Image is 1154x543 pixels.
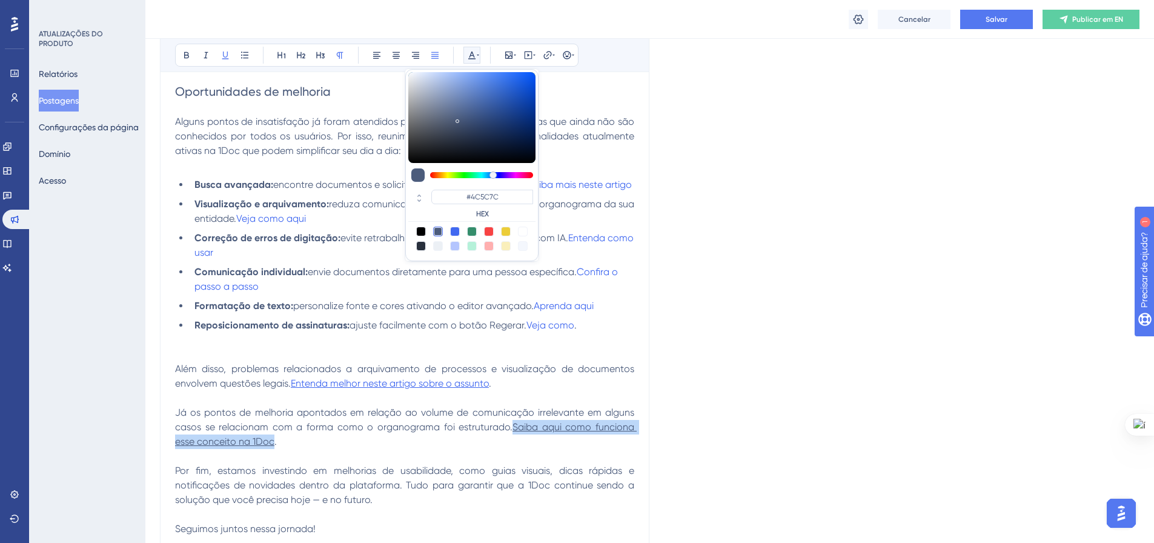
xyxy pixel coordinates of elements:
button: Cancelar [878,10,950,29]
a: Veja como aqui [236,213,306,224]
span: Saiba aqui como funciona esse conceito na 1Doc [175,421,637,447]
span: Seguimos juntos nessa jornada! [175,523,316,535]
a: Aprenda aqui [534,300,594,311]
strong: Busca avançada: [194,179,273,190]
span: . [574,319,577,331]
a: Entenda como usar [194,232,636,258]
button: Publicar em EN [1043,10,1139,29]
button: Salvar [960,10,1033,29]
font: Domínio [39,149,70,159]
font: Acesso [39,176,66,185]
font: Cancelar [898,15,930,24]
strong: Formatação de texto: [194,300,293,311]
a: Saiba mais neste artigo [528,179,632,190]
font: Precisar de ajuda? [28,5,104,15]
span: personalize fonte e cores ativando o editor avançado. [293,300,534,311]
span: Além disso, problemas relacionados a arquivamento de processos e visualização de documentos envol... [175,363,637,389]
button: Acesso [39,170,66,192]
font: Publicar em EN [1072,15,1123,24]
span: Já os pontos de melhoria apontados em relação ao volume de comunicação irrelevante em alguns caso... [175,407,637,433]
span: Oportunidades de melhoria [175,84,331,99]
label: HEX [431,209,533,219]
span: Entenda melhor neste artigo sobre o assunto [291,378,489,389]
span: evite retrabalho com o corretor ortográfico com IA. [340,232,568,244]
button: Postagens [39,90,79,112]
span: . [489,378,491,389]
font: Postagens [39,96,79,105]
span: . [274,436,277,447]
span: envie documentos diretamente para uma pessoa específica. [308,266,577,278]
span: Por fim, estamos investindo em melhorias de usabilidade, como guias visuais, dicas rápidas e noti... [175,465,637,505]
span: encontre documentos e solicitações com mais facilidade. [273,179,528,190]
button: Relatórios [39,63,78,85]
font: Salvar [986,15,1007,24]
span: reduza comunicações irrelevantes ajustando o organograma da sua entidade. [194,198,637,224]
strong: Correção de erros de digitação: [194,232,340,244]
span: ajuste facilmente com o botão Regerar. [350,319,526,331]
font: Configurações da página [39,122,139,132]
font: ATUALIZAÇÕES DO PRODUTO [39,30,103,48]
strong: Reposicionamento de assinaturas: [194,319,350,331]
span: Alguns pontos de insatisfação já foram atendidos por recursos na plataforma, mas que ainda não sã... [175,116,637,156]
strong: Comunicação individual: [194,266,308,278]
a: Confira o passo a passo [194,266,620,292]
font: Relatórios [39,69,78,79]
strong: Visualização e arquivamento: [194,198,329,210]
button: Configurações da página [39,116,139,138]
font: 1 [113,7,116,14]
a: Veja como [526,319,574,331]
iframe: Iniciador do Assistente de IA do UserGuiding [1103,495,1139,531]
button: Domínio [39,143,70,165]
